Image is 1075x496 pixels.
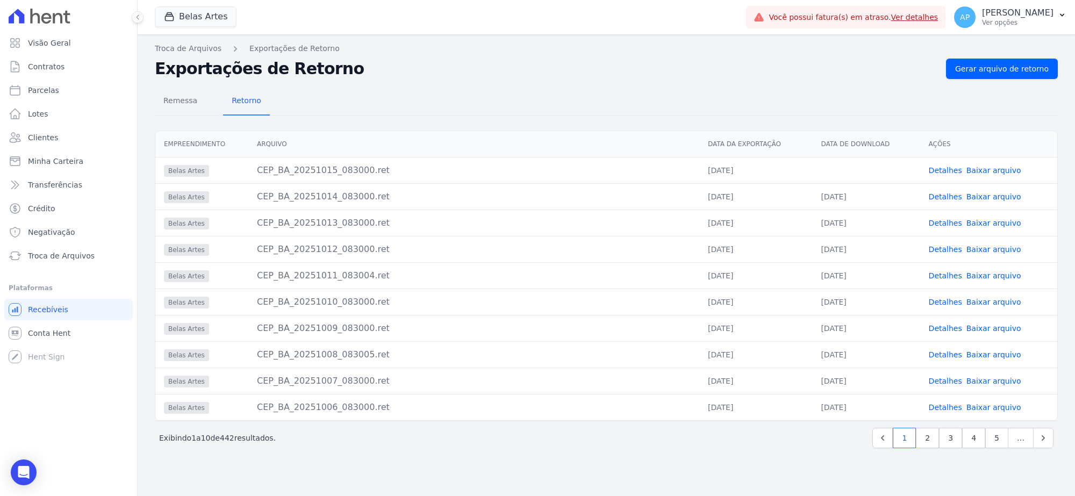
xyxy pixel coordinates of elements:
a: Minha Carteira [4,150,133,172]
p: [PERSON_NAME] [982,8,1053,18]
a: 2 [916,428,939,448]
a: Baixar arquivo [966,271,1021,280]
td: [DATE] [699,394,812,420]
a: Baixar arquivo [966,192,1021,201]
span: Belas Artes [164,297,209,308]
a: Negativação [4,221,133,243]
span: Lotes [28,109,48,119]
a: Remessa [155,88,206,116]
p: Ver opções [982,18,1053,27]
button: Belas Artes [155,6,236,27]
span: Você possui fatura(s) em atraso. [769,12,938,23]
a: Baixar arquivo [966,350,1021,359]
span: … [1008,428,1034,448]
span: Clientes [28,132,58,143]
a: Baixar arquivo [966,298,1021,306]
a: 5 [985,428,1008,448]
a: Recebíveis [4,299,133,320]
span: Troca de Arquivos [28,250,95,261]
div: CEP_BA_20251010_083000.ret [257,296,691,308]
td: [DATE] [812,262,920,289]
span: Minha Carteira [28,156,83,167]
a: Baixar arquivo [966,166,1021,175]
span: Belas Artes [164,270,209,282]
td: [DATE] [699,315,812,341]
a: 1 [893,428,916,448]
span: 10 [201,434,211,442]
a: Detalhes [929,377,962,385]
a: Retorno [223,88,270,116]
th: Empreendimento [155,131,248,157]
span: Gerar arquivo de retorno [955,63,1049,74]
td: [DATE] [812,394,920,420]
nav: Tab selector [155,88,270,116]
div: Plataformas [9,282,128,294]
nav: Breadcrumb [155,43,1058,54]
span: Remessa [157,90,204,111]
a: Crédito [4,198,133,219]
a: Detalhes [929,403,962,412]
a: Baixar arquivo [966,377,1021,385]
th: Data de Download [812,131,920,157]
td: [DATE] [812,183,920,210]
td: [DATE] [812,315,920,341]
td: [DATE] [812,341,920,368]
span: AP [960,13,970,21]
th: Ações [920,131,1057,157]
span: Belas Artes [164,191,209,203]
span: Negativação [28,227,75,238]
th: Data da Exportação [699,131,812,157]
span: 442 [220,434,234,442]
div: Open Intercom Messenger [11,459,37,485]
div: CEP_BA_20251011_083004.ret [257,269,691,282]
a: Parcelas [4,80,133,101]
a: Detalhes [929,271,962,280]
a: Transferências [4,174,133,196]
a: Baixar arquivo [966,219,1021,227]
td: [DATE] [699,341,812,368]
a: Lotes [4,103,133,125]
th: Arquivo [248,131,699,157]
a: Ver detalhes [891,13,938,21]
a: Clientes [4,127,133,148]
td: [DATE] [699,236,812,262]
td: [DATE] [699,157,812,183]
span: Recebíveis [28,304,68,315]
a: Detalhes [929,219,962,227]
span: Belas Artes [164,165,209,177]
td: [DATE] [812,368,920,394]
td: [DATE] [699,183,812,210]
a: Troca de Arquivos [155,43,221,54]
a: Detalhes [929,324,962,333]
a: Conta Hent [4,322,133,344]
td: [DATE] [812,289,920,315]
a: Previous [872,428,893,448]
p: Exibindo a de resultados. [159,433,276,443]
td: [DATE] [699,289,812,315]
span: Belas Artes [164,376,209,387]
span: Belas Artes [164,402,209,414]
div: CEP_BA_20251012_083000.ret [257,243,691,256]
td: [DATE] [699,210,812,236]
h2: Exportações de Retorno [155,59,937,78]
button: AP [PERSON_NAME] Ver opções [945,2,1075,32]
span: Contratos [28,61,64,72]
span: Transferências [28,179,82,190]
a: Next [1033,428,1053,448]
td: [DATE] [699,368,812,394]
td: [DATE] [812,236,920,262]
a: Detalhes [929,192,962,201]
span: Retorno [225,90,268,111]
a: Visão Geral [4,32,133,54]
a: Detalhes [929,350,962,359]
a: Detalhes [929,298,962,306]
span: Belas Artes [164,323,209,335]
div: CEP_BA_20251007_083000.ret [257,375,691,387]
a: Baixar arquivo [966,403,1021,412]
span: Parcelas [28,85,59,96]
a: Troca de Arquivos [4,245,133,267]
a: Exportações de Retorno [249,43,340,54]
span: Conta Hent [28,328,70,339]
div: CEP_BA_20251006_083000.ret [257,401,691,414]
span: Belas Artes [164,349,209,361]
